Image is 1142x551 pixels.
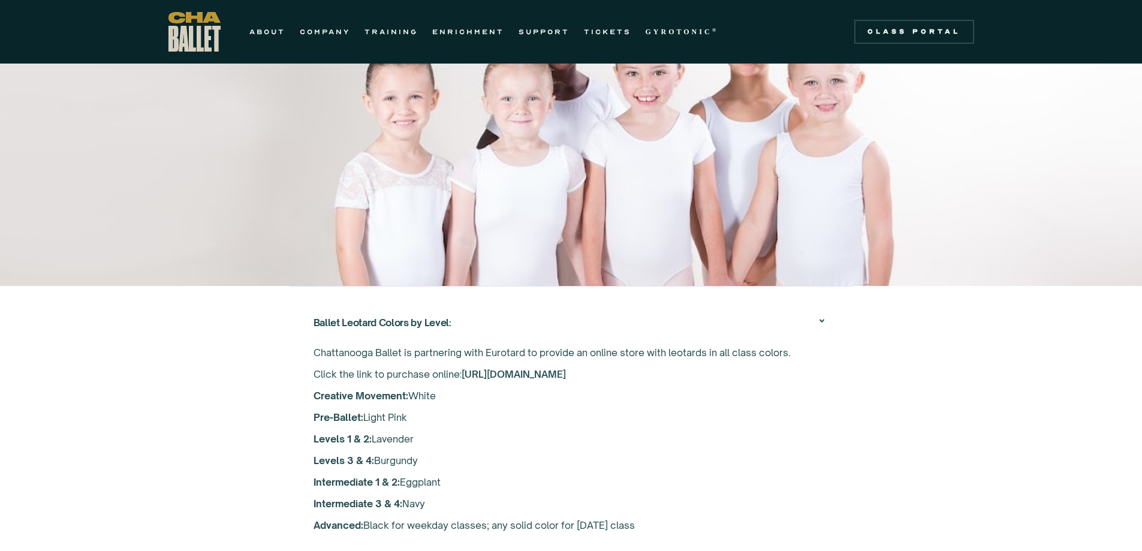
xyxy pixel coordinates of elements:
p: Chattanooga Ballet is partnering with Eurotard to provide an online store with leotards in all cl... [314,342,829,536]
a: TRAINING [364,25,418,39]
div: Ballet Leotard Colors by Level: [314,303,829,342]
a: [URL][DOMAIN_NAME] [462,368,566,380]
a: Class Portal [854,20,974,44]
strong: Intermediate 3 & 4: [314,498,402,510]
div: : [314,312,451,333]
strong: Advanced: [314,519,363,531]
a: ABOUT [249,25,285,39]
strong: Ballet Leotard Colors by Level [314,317,449,329]
strong: GYROTONIC [646,28,712,36]
strong: Levels 3 & 4: [314,454,374,466]
div: Class Portal [861,27,967,37]
strong: Levels 1 & 2: [314,433,372,445]
strong: Intermediate 1 & 2: [314,476,400,488]
a: GYROTONIC® [646,25,719,39]
strong: Creative Movement: [314,390,408,402]
a: home [168,12,221,52]
a: ENRICHMENT [432,25,504,39]
sup: ® [712,27,719,33]
a: TICKETS [584,25,631,39]
a: COMPANY [300,25,350,39]
a: SUPPORT [519,25,570,39]
strong: Pre-Ballet: [314,411,363,423]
